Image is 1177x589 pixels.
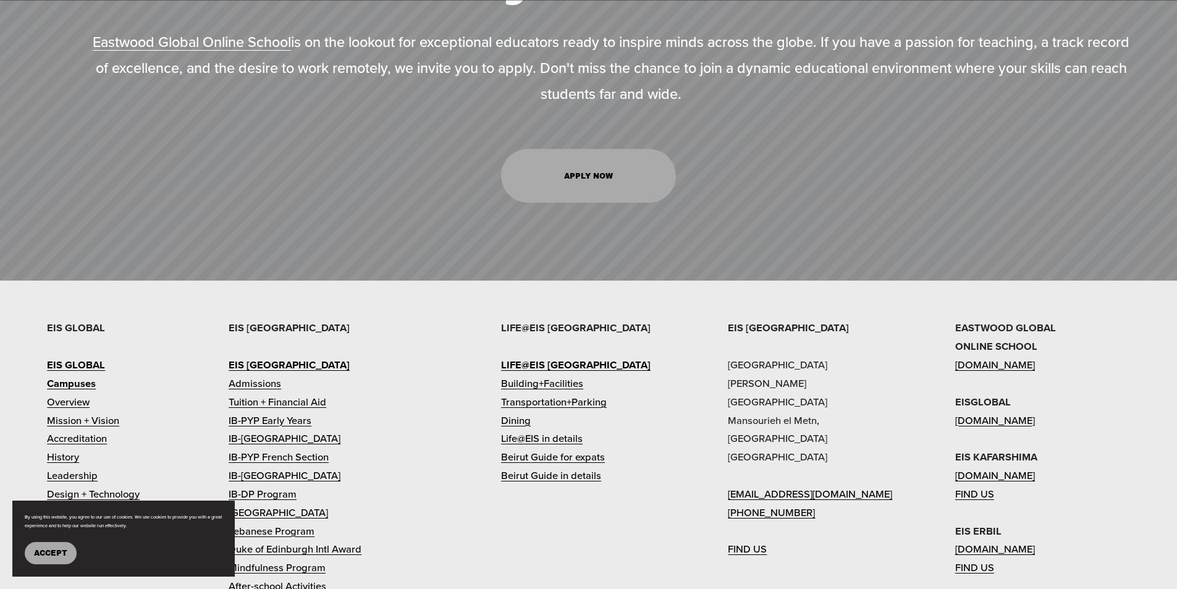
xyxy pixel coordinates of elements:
strong: EIS [GEOGRAPHIC_DATA] [728,320,849,335]
a: Dining [501,412,531,430]
a: Transportation+Parking [501,393,607,412]
p: is on the lookout for exceptional educators ready to inspire minds across the globe. If you have ... [93,29,1130,108]
a: IB-PYP Early Years [229,412,311,430]
a: History [47,448,79,467]
a: Mission + Vision [47,412,119,430]
a: [PHONE_NUMBER] [728,504,815,522]
strong: EIS GLOBAL [47,320,105,335]
a: APPLY NOW [501,149,676,202]
strong: Campuses [47,376,96,391]
strong: EASTWOOD GLOBAL ONLINE SCHOOL [955,320,1056,354]
a: IB-[GEOGRAPHIC_DATA] [229,467,340,485]
a: Eastwood Global Online School [93,32,291,52]
a: IB-[GEOGRAPHIC_DATA] [229,430,340,448]
a: [DOMAIN_NAME] [955,467,1035,485]
a: Beirut Guide in details [501,467,601,485]
a: FIND US [955,559,994,577]
p: [GEOGRAPHIC_DATA] [PERSON_NAME][GEOGRAPHIC_DATA] Mansourieh el Metn, [GEOGRAPHIC_DATA] [GEOGRAPHI... [728,319,903,559]
a: [DOMAIN_NAME] [955,412,1035,430]
strong: EIS [GEOGRAPHIC_DATA] [229,357,350,372]
strong: LIFE@EIS [GEOGRAPHIC_DATA] [501,357,651,372]
a: IB-DP Program [229,485,297,504]
strong: EISGLOBAL [955,394,1011,409]
section: Cookie banner [12,501,235,577]
p: By using this website, you agree to our use of cookies. We use cookies to provide you with a grea... [25,513,222,530]
a: Tuition + Financial Aid [229,393,326,412]
a: Mindfulness Program [229,559,326,577]
a: [EMAIL_ADDRESS][DOMAIN_NAME] [728,485,892,504]
span: Accept [34,549,67,557]
a: Beirut Guide for expats [501,448,605,467]
strong: LIFE@EIS [GEOGRAPHIC_DATA] [501,320,651,335]
button: Accept [25,542,77,564]
a: IB-PYP French Section [229,448,329,467]
a: [DOMAIN_NAME] [955,540,1035,559]
a: Lebanese Program [229,522,314,541]
a: EIS GLOBAL [47,356,105,375]
a: Overview [47,393,90,412]
a: Accreditation [47,430,107,448]
a: Campuses [47,375,96,393]
a: Design + Technology [47,485,140,504]
a: [DOMAIN_NAME] [955,356,1035,375]
a: EIS [GEOGRAPHIC_DATA] [229,356,350,375]
a: Building+Facilities [501,375,583,393]
a: Leadership [47,467,98,485]
strong: EIS KAFARSHIMA [955,449,1037,464]
strong: EIS GLOBAL [47,357,105,372]
a: [GEOGRAPHIC_DATA] [229,504,328,522]
strong: EIS [GEOGRAPHIC_DATA] [229,320,350,335]
a: LIFE@EIS [GEOGRAPHIC_DATA] [501,356,651,375]
strong: EIS ERBIL [955,523,1002,538]
a: Admissions [229,375,281,393]
a: FIND US [728,540,767,559]
a: Duke of Edinburgh Intl Award [229,540,361,559]
a: FIND US [955,485,994,504]
a: Life@EIS in details [501,430,583,448]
